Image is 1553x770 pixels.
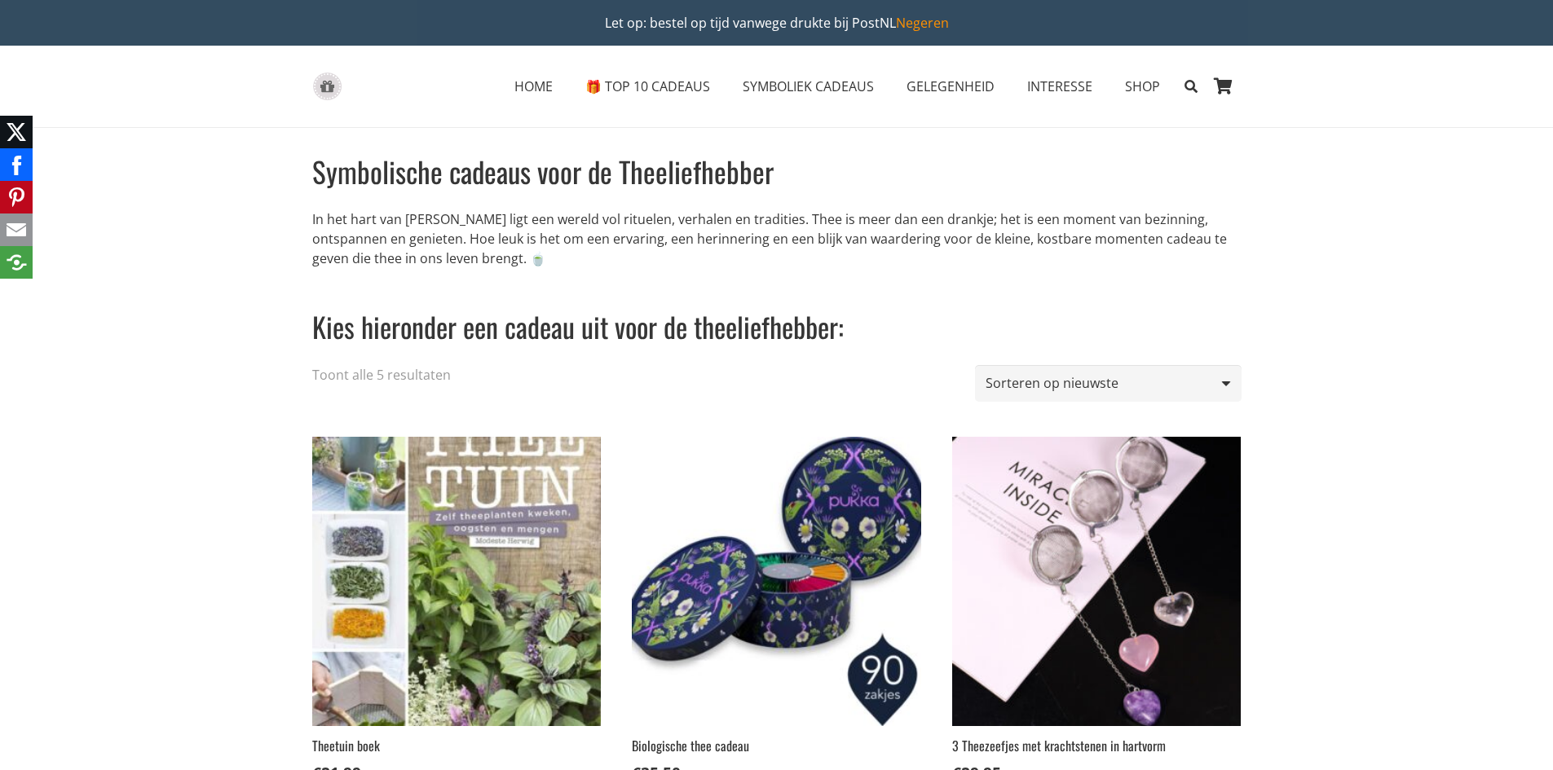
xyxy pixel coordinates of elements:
select: Winkelbestelling [975,365,1241,402]
h2: Theetuin boek [312,737,601,755]
a: Negeren [896,14,949,32]
span: HOME [514,77,553,95]
h2: 3 Theezeefjes met krachtstenen in hartvorm [952,737,1241,755]
h1: Symbolische cadeaus voor de Theeliefhebber [312,153,1229,190]
h2: Biologische thee cadeau [632,737,920,755]
img: Cadeau voor de Theeliefhebber - biologische kruiden theedoos [632,437,920,725]
span: 🎁 TOP 10 CADEAUS [585,77,710,95]
span: SHOP [1125,77,1160,95]
p: In het hart van [PERSON_NAME] ligt een wereld vol rituelen, verhalen en tradities. Thee is meer d... [312,209,1229,268]
a: gift-box-icon-grey-inspirerendwinkelen [312,73,342,101]
a: SYMBOLIEK CADEAUSSYMBOLIEK CADEAUS Menu [726,66,890,107]
img: 3 Theezeefjes met krachtstenen in hartvorm [952,437,1241,725]
a: INTERESSEINTERESSE Menu [1011,66,1109,107]
p: Toont alle 5 resultaten [312,365,451,385]
a: SHOPSHOP Menu [1109,66,1176,107]
h2: Kies hieronder een cadeau uit voor de theeliefhebber: [312,288,1229,346]
a: Winkelwagen [1206,46,1242,127]
span: INTERESSE [1027,77,1092,95]
span: SYMBOLIEK CADEAUS [743,77,874,95]
a: Zoeken [1176,66,1205,107]
a: GELEGENHEIDGELEGENHEID Menu [890,66,1011,107]
img: theetuin cadeau boek [312,437,601,725]
a: HOMEHOME Menu [498,66,569,107]
span: GELEGENHEID [907,77,995,95]
a: 🎁 TOP 10 CADEAUS🎁 TOP 10 CADEAUS Menu [569,66,726,107]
